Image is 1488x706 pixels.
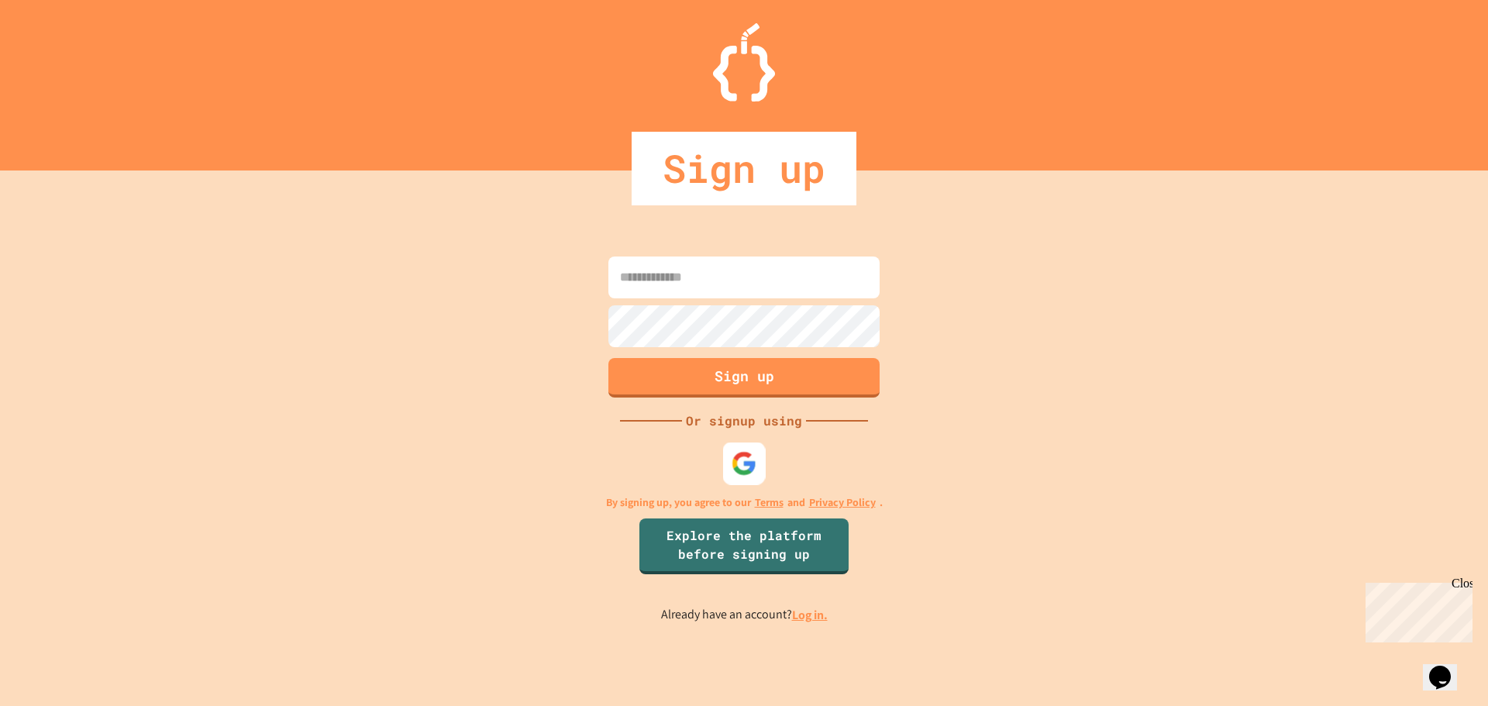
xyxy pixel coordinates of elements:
img: Logo.svg [713,23,775,102]
a: Privacy Policy [809,494,876,511]
p: By signing up, you agree to our and . [606,494,883,511]
iframe: chat widget [1423,644,1472,691]
img: google-icon.svg [732,450,757,476]
a: Terms [755,494,784,511]
p: Already have an account? [661,605,828,625]
button: Sign up [608,358,880,398]
a: Explore the platform before signing up [639,518,849,574]
div: Or signup using [682,412,806,430]
a: Log in. [792,607,828,623]
div: Sign up [632,132,856,205]
iframe: chat widget [1359,577,1472,642]
div: Chat with us now!Close [6,6,107,98]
